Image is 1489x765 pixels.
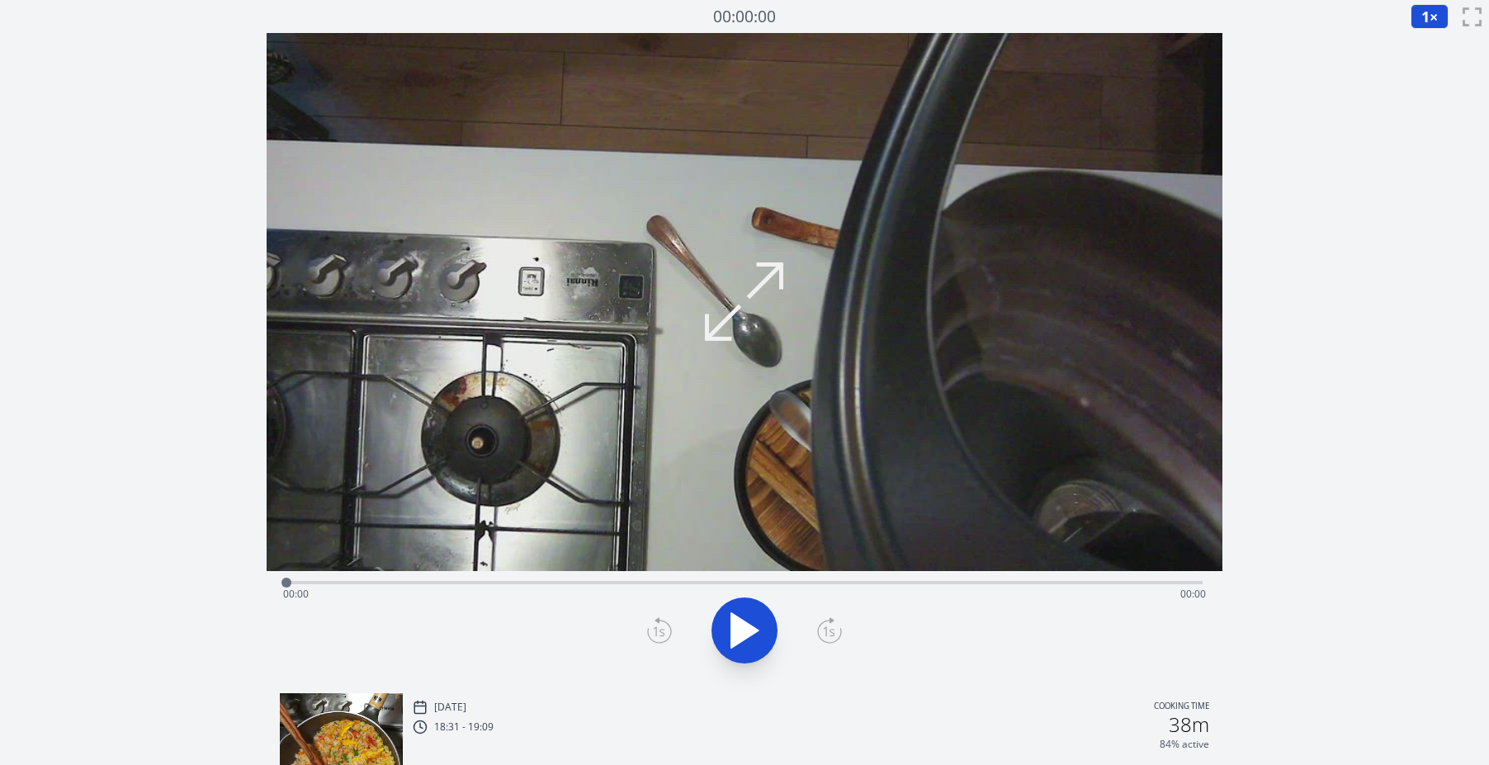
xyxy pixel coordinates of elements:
h2: 38m [1169,715,1209,734]
p: 84% active [1160,738,1209,751]
span: 00:00 [1180,587,1206,601]
p: Cooking time [1154,700,1209,715]
p: [DATE] [434,701,466,714]
button: 1× [1411,4,1449,29]
span: 1 [1421,7,1430,26]
a: 00:00:00 [713,5,776,29]
p: 18:31 - 19:09 [434,720,494,734]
